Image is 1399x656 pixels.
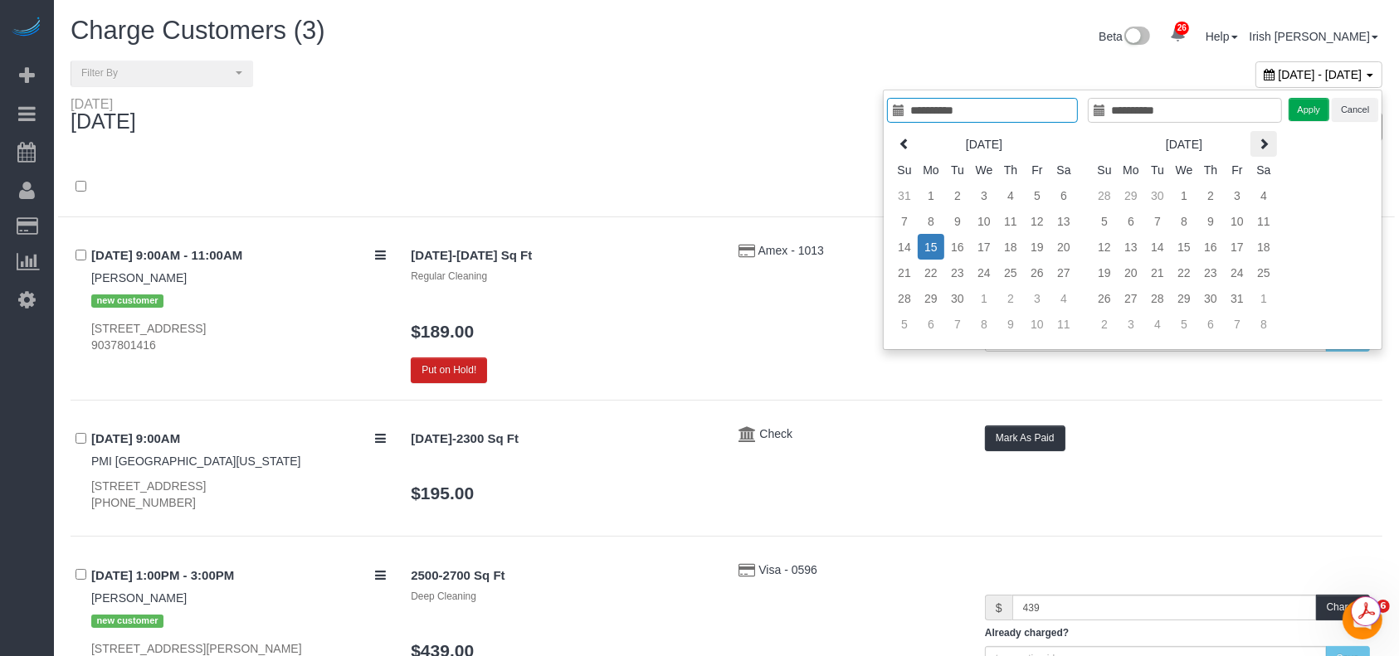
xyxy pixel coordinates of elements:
td: 2 [997,285,1024,311]
td: 6 [918,311,944,337]
span: $ [985,595,1012,620]
button: Mark As Paid [985,425,1065,451]
td: 19 [1024,234,1050,260]
td: 10 [971,208,997,234]
td: 3 [971,182,997,208]
td: 12 [1091,234,1118,260]
td: 30 [1144,182,1171,208]
th: Sa [1250,157,1277,182]
button: Apply [1289,98,1330,122]
th: [DATE] [918,131,1050,157]
td: 9 [1197,208,1224,234]
span: Amex - 1013 [758,244,824,257]
td: 4 [1050,285,1077,311]
span: new customer [91,615,163,628]
td: 6 [1197,311,1224,337]
span: [DATE] - [DATE] [1279,68,1362,81]
td: 27 [1118,285,1144,311]
td: 15 [918,234,944,260]
div: Tags [91,606,386,632]
td: 13 [1118,234,1144,260]
td: 4 [997,182,1024,208]
td: 28 [891,285,918,311]
td: 17 [971,234,997,260]
td: 4 [1144,311,1171,337]
td: 1 [918,182,944,208]
td: 25 [997,260,1024,285]
td: 27 [1050,260,1077,285]
h4: [DATE] 1:00PM - 3:00PM [91,569,386,583]
td: 7 [1224,311,1250,337]
td: 8 [971,311,997,337]
td: 7 [1144,208,1171,234]
h5: Already charged? [985,628,1370,639]
th: Th [1197,157,1224,182]
td: 20 [1118,260,1144,285]
td: 28 [1144,285,1171,311]
td: 18 [997,234,1024,260]
td: 9 [944,208,971,234]
td: 1 [1250,285,1277,311]
span: Filter By [81,66,232,80]
td: 30 [944,285,971,311]
td: 6 [1050,182,1077,208]
a: PMI [GEOGRAPHIC_DATA][US_STATE] [91,454,301,468]
button: Cancel [1332,98,1378,122]
td: 3 [1024,285,1050,311]
td: 1 [1171,182,1197,208]
h4: [DATE]-[DATE] Sq Ft [411,249,714,263]
td: 1 [971,285,997,311]
div: Deep Cleaning [411,590,714,604]
td: 22 [1171,260,1197,285]
div: [STREET_ADDRESS] 9037801416 [91,320,386,353]
a: Check [759,427,792,440]
button: Charge [1316,595,1370,620]
td: 7 [891,208,918,234]
img: Automaid Logo [10,17,43,40]
a: Visa - 0596 [758,563,817,576]
th: We [1171,157,1197,182]
a: Irish [PERSON_NAME] [1250,30,1378,43]
td: 26 [1024,260,1050,285]
td: 28 [1091,182,1118,208]
td: 5 [891,311,918,337]
td: 6 [1118,208,1144,234]
th: We [971,157,997,182]
span: new customer [91,294,163,308]
span: 26 [1175,22,1189,35]
td: 24 [971,260,997,285]
td: 11 [1250,208,1277,234]
h4: [DATE] 9:00AM - 11:00AM [91,249,386,263]
h4: 2500-2700 Sq Ft [411,569,714,583]
td: 2 [1197,182,1224,208]
td: 16 [1197,234,1224,260]
td: 29 [1118,182,1144,208]
td: 19 [1091,260,1118,285]
td: 3 [1118,311,1144,337]
h4: [DATE]-2300 Sq Ft [411,432,714,446]
td: 15 [1171,234,1197,260]
td: 8 [1171,208,1197,234]
td: 10 [1024,311,1050,337]
td: 3 [1224,182,1250,208]
td: 9 [997,311,1024,337]
td: 30 [1197,285,1224,311]
div: Tags [91,286,386,312]
td: 5 [1171,311,1197,337]
td: 5 [1091,208,1118,234]
a: [PERSON_NAME] [91,591,187,605]
td: 13 [1050,208,1077,234]
td: 2 [944,182,971,208]
td: 31 [1224,285,1250,311]
h4: [DATE] 9:00AM [91,432,386,446]
td: 24 [1224,260,1250,285]
a: $195.00 [411,483,474,503]
td: 18 [1250,234,1277,260]
span: Charge Customers (3) [71,16,325,45]
iframe: Intercom live chat [1343,600,1382,639]
img: New interface [1123,27,1150,48]
div: Regular Cleaning [411,270,714,284]
td: 21 [891,260,918,285]
td: 26 [1091,285,1118,311]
